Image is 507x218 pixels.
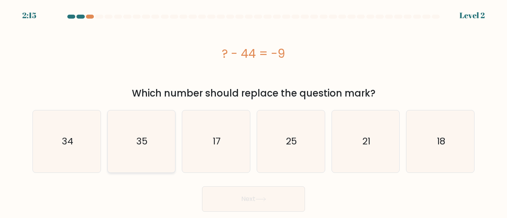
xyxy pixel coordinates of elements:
[136,135,148,148] text: 35
[213,135,221,148] text: 17
[459,9,485,21] div: Level 2
[362,135,370,148] text: 21
[37,86,470,100] div: Which number should replace the question mark?
[32,45,475,63] div: ? - 44 = -9
[437,135,445,148] text: 18
[22,9,36,21] div: 2:15
[61,135,73,148] text: 34
[286,135,297,148] text: 25
[202,186,305,212] button: Next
